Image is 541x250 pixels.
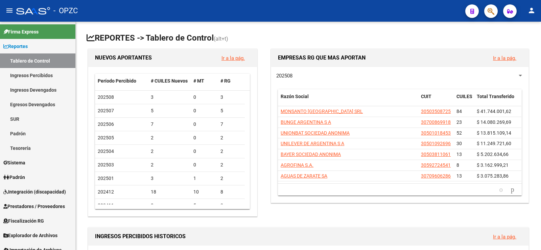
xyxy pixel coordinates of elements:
iframe: Intercom live chat [518,227,534,243]
div: 0 [193,161,215,169]
span: 202411 [98,203,114,208]
span: $ 5.202.634,66 [477,152,509,157]
span: Total Transferido [477,94,514,99]
div: 0 [193,147,215,155]
span: 23 [456,119,462,125]
span: 202508 [276,73,292,79]
div: 2 [220,134,242,142]
button: Ir a la pág. [216,52,250,64]
span: Sistema [3,159,25,166]
datatable-header-cell: Total Transferido [474,89,521,112]
span: UNILEVER DE ARGENTINA S A [281,141,344,146]
span: 202412 [98,189,114,195]
span: Firma Express [3,28,39,36]
span: BAYER SOCIEDAD ANONIMA [281,152,341,157]
span: 30503508725 [421,109,451,114]
div: 2 [151,161,188,169]
div: 8 [220,188,242,196]
span: 84 [456,109,462,114]
span: Razón Social [281,94,309,99]
span: BUNGE ARGENTINA S A [281,119,331,125]
div: 5 [193,202,215,209]
span: 202506 [98,121,114,127]
span: 13 [456,173,462,179]
span: Fiscalización RG [3,217,44,225]
div: 5 [151,107,188,115]
span: Integración (discapacidad) [3,188,66,196]
span: 30501092696 [421,141,451,146]
div: 3 [220,202,242,209]
div: 2 [151,134,188,142]
a: Ir a la pág. [493,55,516,61]
span: 30501018453 [421,130,451,136]
span: - OPZC [53,3,78,18]
div: 2 [220,147,242,155]
span: Período Percibido [98,78,136,84]
button: Ir a la pág. [488,230,522,243]
datatable-header-cell: # RG [218,74,245,88]
div: 10 [193,188,215,196]
span: Prestadores / Proveedores [3,203,65,210]
div: 3 [151,175,188,182]
span: EMPRESAS RG QUE MAS APORTAN [278,54,366,61]
span: Reportes [3,43,28,50]
span: INGRESOS PERCIBIDOS HISTORICOS [95,233,186,240]
a: Ir a la pág. [221,55,245,61]
span: 202504 [98,149,114,154]
div: 3 [220,93,242,101]
span: $ 3.075.283,86 [477,173,509,179]
datatable-header-cell: # MT [191,74,218,88]
button: Ir a la pág. [488,52,522,64]
span: 30592724541 [421,162,451,168]
span: CUIT [421,94,431,99]
div: 2 [151,147,188,155]
a: go to previous page [496,186,506,194]
span: # RG [220,78,231,84]
span: MONSANTO [GEOGRAPHIC_DATA] SRL [281,109,363,114]
datatable-header-cell: Período Percibido [95,74,148,88]
span: 30 [456,141,462,146]
span: AGROFINA S.A. [281,162,313,168]
span: $ 41.744.001,62 [477,109,511,114]
span: 202501 [98,176,114,181]
div: 0 [193,134,215,142]
div: 5 [220,107,242,115]
mat-icon: person [527,6,536,15]
span: $ 3.162.999,21 [477,162,509,168]
h1: REPORTES -> Tablero de Control [87,32,530,44]
span: # CUILES Nuevos [151,78,188,84]
span: $ 11.249.721,60 [477,141,511,146]
div: 0 [193,93,215,101]
datatable-header-cell: Razón Social [278,89,418,112]
span: 8 [456,162,459,168]
span: Padrón [3,174,25,181]
span: (alt+t) [214,36,228,42]
span: CUILES [456,94,472,99]
span: $ 14.080.269,69 [477,119,511,125]
span: 52 [456,130,462,136]
span: # MT [193,78,204,84]
span: 30700869918 [421,119,451,125]
datatable-header-cell: CUILES [454,89,474,112]
datatable-header-cell: # CUILES Nuevos [148,74,191,88]
span: 30709606286 [421,173,451,179]
div: 7 [220,120,242,128]
div: 7 [151,120,188,128]
span: 202505 [98,135,114,140]
span: $ 13.815.109,14 [477,130,511,136]
span: NUEVOS APORTANTES [95,54,152,61]
span: Explorador de Archivos [3,232,57,239]
div: 0 [193,107,215,115]
a: Ir a la pág. [493,234,516,240]
datatable-header-cell: CUIT [418,89,454,112]
div: 2 [220,175,242,182]
div: 3 [151,93,188,101]
div: 1 [193,175,215,182]
span: AGUAS DE ZARATE SA [281,173,327,179]
div: 2 [220,161,242,169]
span: UNIONBAT SOCIEDAD ANONIMA [281,130,350,136]
a: go to next page [508,186,517,194]
mat-icon: menu [5,6,14,15]
span: 202508 [98,94,114,100]
span: 202503 [98,162,114,167]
